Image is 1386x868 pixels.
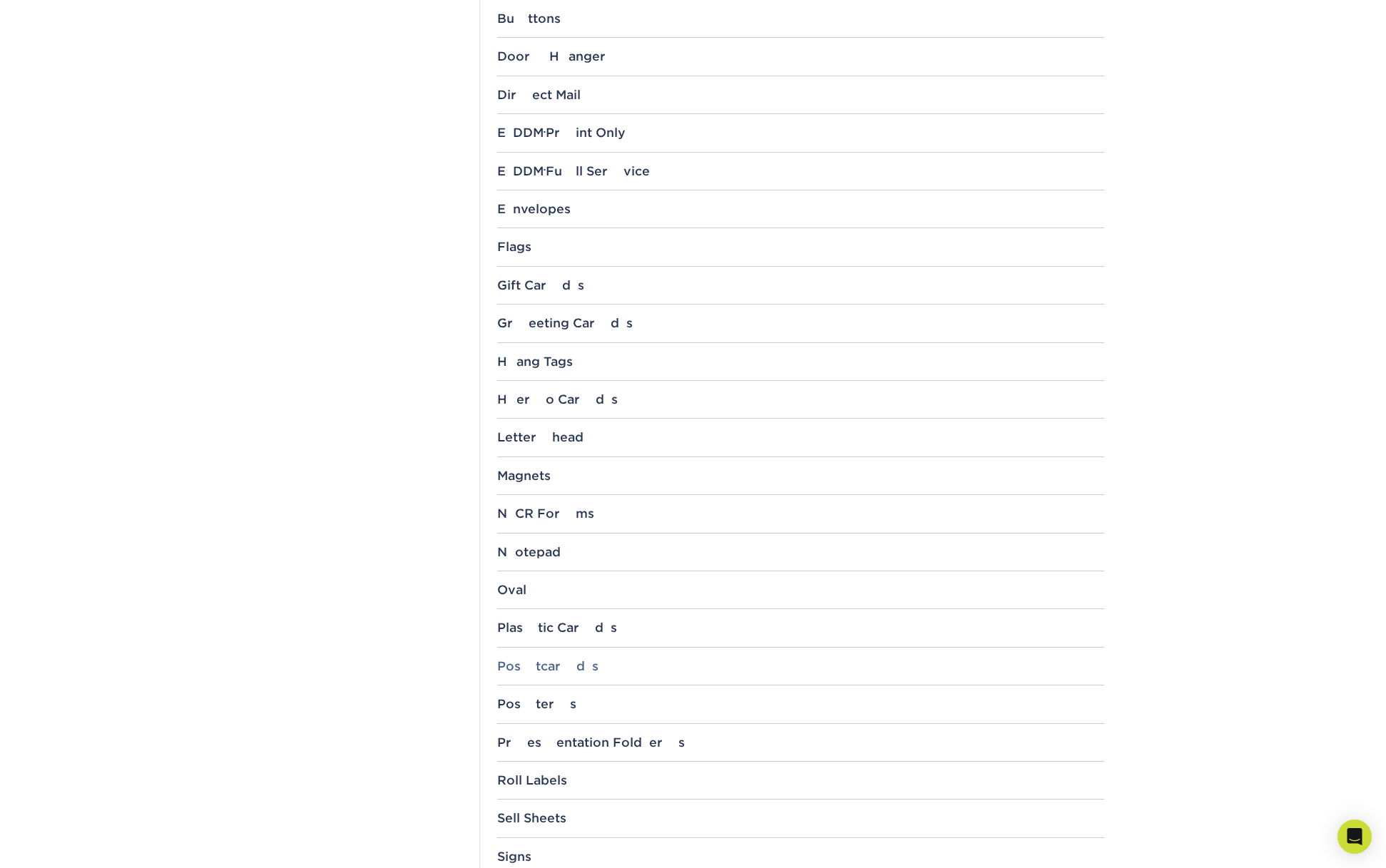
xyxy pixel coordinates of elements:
div: Plastic Cards [497,621,1104,635]
div: Presentation Folders [497,735,1104,750]
div: Roll Labels [497,773,1104,787]
div: Flags [497,240,1104,254]
div: EDDM Print Only [497,126,1104,140]
div: Buttons [497,11,1104,26]
div: NCR Forms [497,506,1104,521]
div: Postcards [497,659,1104,673]
div: Direct Mail [497,88,1104,102]
div: Gift Cards [497,278,1104,292]
div: Oval [497,583,1104,597]
div: Sell Sheets [497,811,1104,825]
div: Notepad [497,545,1104,559]
div: Greeting Cards [497,316,1104,330]
div: Hero Cards [497,392,1104,407]
div: Magnets [497,469,1104,483]
div: Open Intercom Messenger [1337,820,1372,854]
div: Posters [497,697,1104,711]
div: Envelopes [497,202,1104,216]
div: Signs [497,849,1104,864]
div: Hang Tags [497,354,1104,369]
div: Letterhead [497,430,1104,444]
small: ® [544,130,546,136]
small: ® [544,168,546,174]
div: Door Hanger [497,49,1104,63]
div: EDDM Full Service [497,164,1104,178]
